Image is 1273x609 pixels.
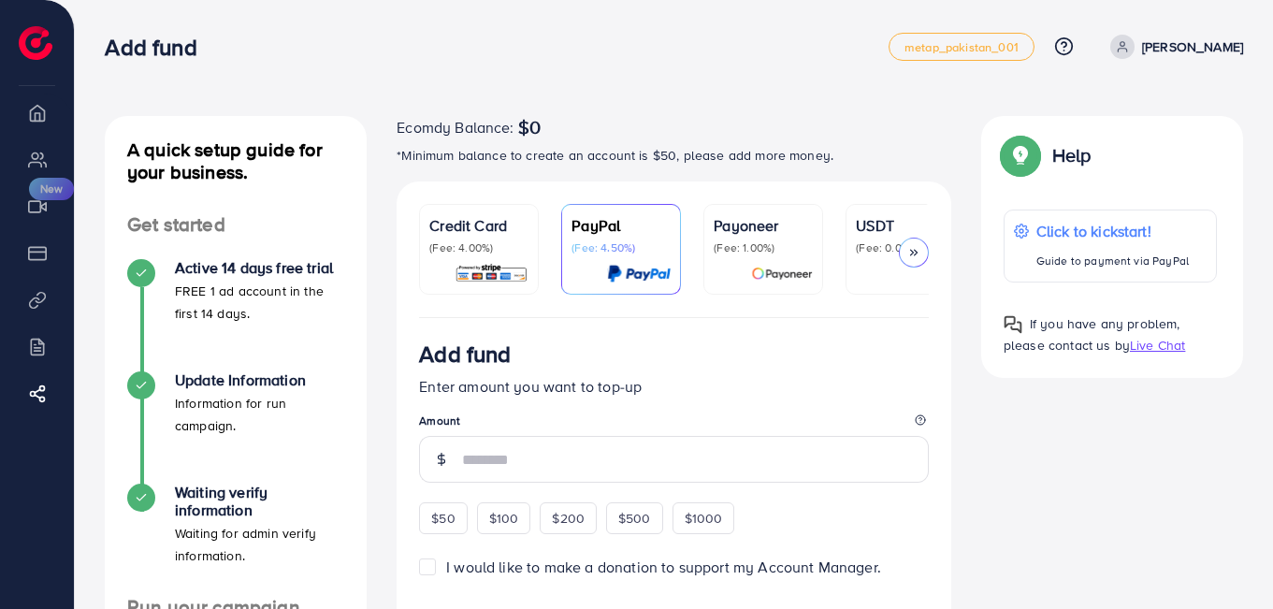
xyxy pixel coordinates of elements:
[856,214,955,237] p: USDT
[429,214,528,237] p: Credit Card
[1036,250,1189,272] p: Guide to payment via PayPal
[607,263,671,284] img: card
[751,263,813,284] img: card
[904,41,1019,53] span: metap_pakistan_001
[1036,220,1189,242] p: Click to kickstart!
[1142,36,1243,58] p: [PERSON_NAME]
[455,263,528,284] img: card
[552,509,585,528] span: $200
[105,484,367,596] li: Waiting verify information
[429,240,528,255] p: (Fee: 4.00%)
[1004,138,1037,172] img: Popup guide
[105,138,367,183] h4: A quick setup guide for your business.
[571,214,671,237] p: PayPal
[571,240,671,255] p: (Fee: 4.50%)
[446,557,881,577] span: I would like to make a donation to support my Account Manager.
[105,34,211,61] h3: Add fund
[419,375,929,398] p: Enter amount you want to top-up
[1052,144,1092,167] p: Help
[397,144,951,167] p: *Minimum balance to create an account is $50, please add more money.
[518,116,541,138] span: $0
[1004,315,1022,334] img: Popup guide
[105,259,367,371] li: Active 14 days free trial
[105,371,367,484] li: Update Information
[685,509,723,528] span: $1000
[419,413,929,436] legend: Amount
[856,240,955,255] p: (Fee: 0.00%)
[714,240,813,255] p: (Fee: 1.00%)
[397,116,514,138] span: Ecomdy Balance:
[489,509,519,528] span: $100
[618,509,651,528] span: $500
[175,371,344,389] h4: Update Information
[175,392,344,437] p: Information for run campaign.
[431,509,455,528] span: $50
[175,259,344,277] h4: Active 14 days free trial
[419,341,511,368] h3: Add fund
[175,522,344,567] p: Waiting for admin verify information.
[1103,35,1243,59] a: [PERSON_NAME]
[714,214,813,237] p: Payoneer
[175,280,344,325] p: FREE 1 ad account in the first 14 days.
[889,33,1034,61] a: metap_pakistan_001
[175,484,344,519] h4: Waiting verify information
[1004,314,1180,355] span: If you have any problem, please contact us by
[1130,336,1185,355] span: Live Chat
[19,26,52,60] img: logo
[105,213,367,237] h4: Get started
